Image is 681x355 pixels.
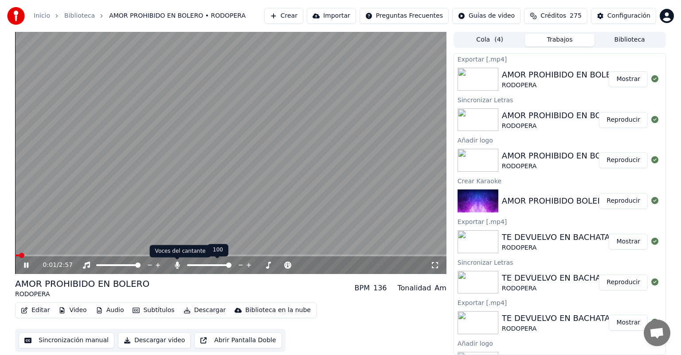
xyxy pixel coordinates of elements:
[43,261,57,270] span: 0:01
[34,12,50,20] a: Inicio
[502,81,623,90] div: RODOPERA
[502,195,617,207] div: AMOR PROHIBIDO BOLERO 1
[540,12,566,20] span: Créditos
[502,109,623,122] div: AMOR PROHIBIDO EN BOLERO
[452,8,521,24] button: Guías de video
[59,261,73,270] span: 2:57
[454,297,665,308] div: Exportar [.mp4]
[118,332,191,348] button: Descargar video
[7,7,25,25] img: youka
[609,234,648,250] button: Mostrar
[454,94,665,105] div: Sincronizar Letras
[15,278,149,290] div: AMOR PROHIBIDO EN BOLERO
[355,283,370,293] div: BPM
[150,245,211,258] div: Voces del cantante
[502,231,610,243] div: TE DEVUELVO EN BACHATA
[454,175,665,186] div: Crear Karaoke
[454,257,665,267] div: Sincronizar Letras
[64,12,95,20] a: Biblioteca
[591,8,656,24] button: Configuración
[34,12,246,20] nav: breadcrumb
[502,324,610,333] div: RODOPERA
[524,8,587,24] button: Créditos275
[595,34,665,46] button: Biblioteca
[245,306,311,315] div: Biblioteca en la nube
[525,34,595,46] button: Trabajos
[43,261,64,270] div: /
[599,193,648,209] button: Reproducir
[502,162,623,171] div: RODOPERA
[180,304,230,316] button: Descargar
[15,290,149,299] div: RODOPERA
[19,332,114,348] button: Sincronización manual
[502,312,610,324] div: TE DEVUELVO EN BACHATA
[609,71,648,87] button: Mostrar
[502,122,623,131] div: RODOPERA
[92,304,128,316] button: Audio
[434,283,446,293] div: Am
[599,152,648,168] button: Reproducir
[17,304,53,316] button: Editar
[454,135,665,145] div: Añadir logo
[109,12,246,20] span: AMOR PROHIBIDO EN BOLERO • RODOPERA
[609,315,648,331] button: Mostrar
[644,320,670,346] div: Chat abierto
[455,34,525,46] button: Cola
[494,35,503,44] span: ( 4 )
[502,69,623,81] div: AMOR PROHIBIDO EN BOLERO
[264,8,303,24] button: Crear
[607,12,650,20] div: Configuración
[207,244,228,256] div: 100
[502,272,610,284] div: TE DEVUELVO EN BACHATA
[194,332,282,348] button: Abrir Pantalla Doble
[129,304,178,316] button: Subtítulos
[502,284,610,293] div: RODOPERA
[502,150,623,162] div: AMOR PROHIBIDO EN BOLERO
[307,8,356,24] button: Importar
[502,243,610,252] div: RODOPERA
[55,304,90,316] button: Video
[454,54,665,64] div: Exportar [.mp4]
[599,274,648,290] button: Reproducir
[360,8,449,24] button: Preguntas Frecuentes
[373,283,387,293] div: 136
[454,216,665,227] div: Exportar [.mp4]
[398,283,431,293] div: Tonalidad
[570,12,582,20] span: 275
[454,338,665,348] div: Añadir logo
[599,112,648,128] button: Reproducir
